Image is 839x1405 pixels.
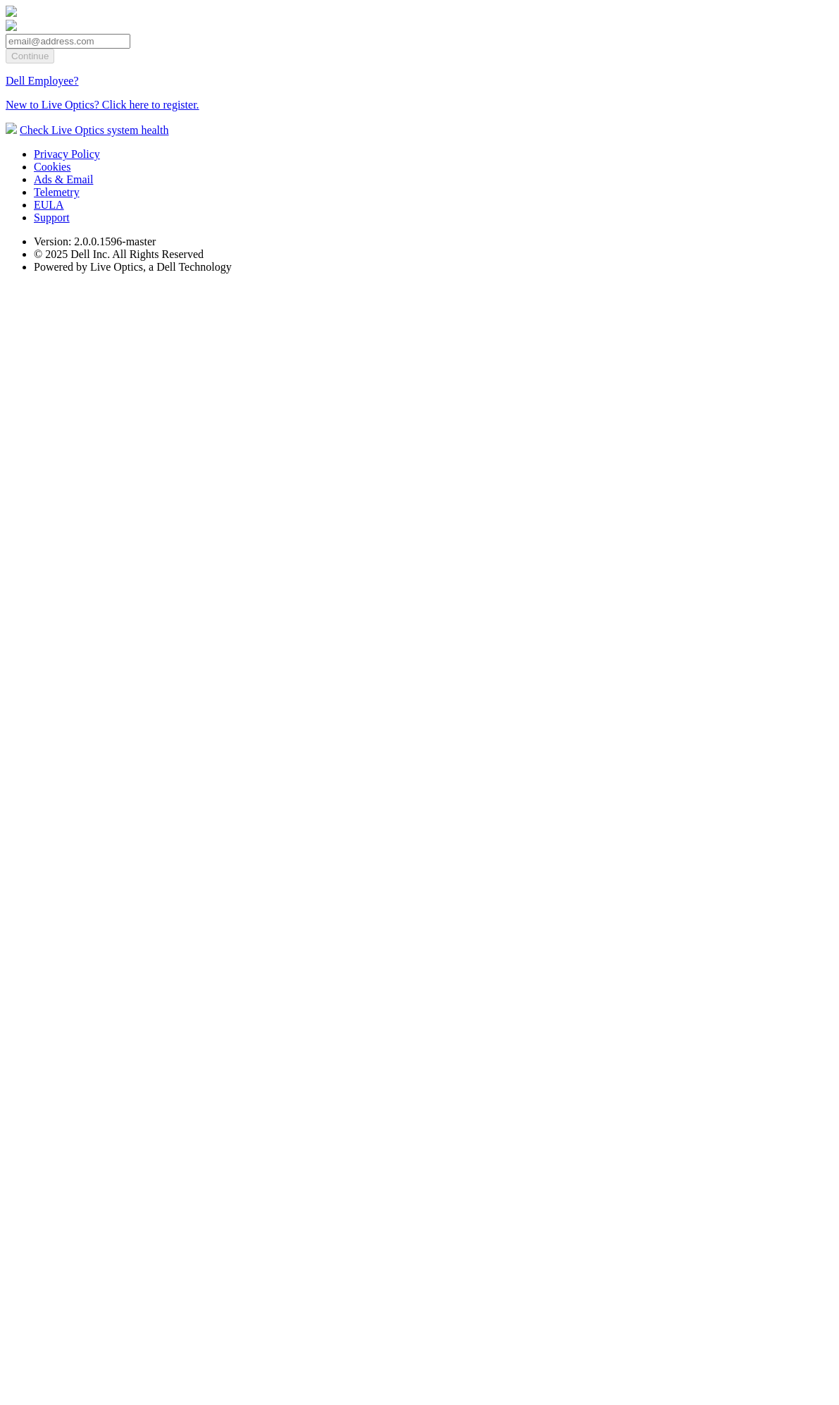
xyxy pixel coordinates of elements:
input: email@address.com [6,34,130,49]
img: liveoptics-word.svg [6,20,17,31]
li: © 2025 Dell Inc. All Rights Reserved [34,248,833,261]
li: Powered by Live Optics, a Dell Technology [34,261,833,274]
a: Dell Employee? [6,75,79,87]
img: status-check-icon.svg [6,123,17,134]
a: New to Live Optics? Click here to register. [6,99,199,111]
a: EULA [34,199,64,211]
input: Continue [6,49,54,63]
li: Version: 2.0.0.1596-master [34,235,833,248]
img: liveoptics-logo.svg [6,6,17,17]
a: Privacy Policy [34,148,100,160]
a: Support [34,211,70,223]
a: Check Live Optics system health [20,124,169,136]
a: Ads & Email [34,173,93,185]
a: Cookies [34,161,70,173]
a: Telemetry [34,186,80,198]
